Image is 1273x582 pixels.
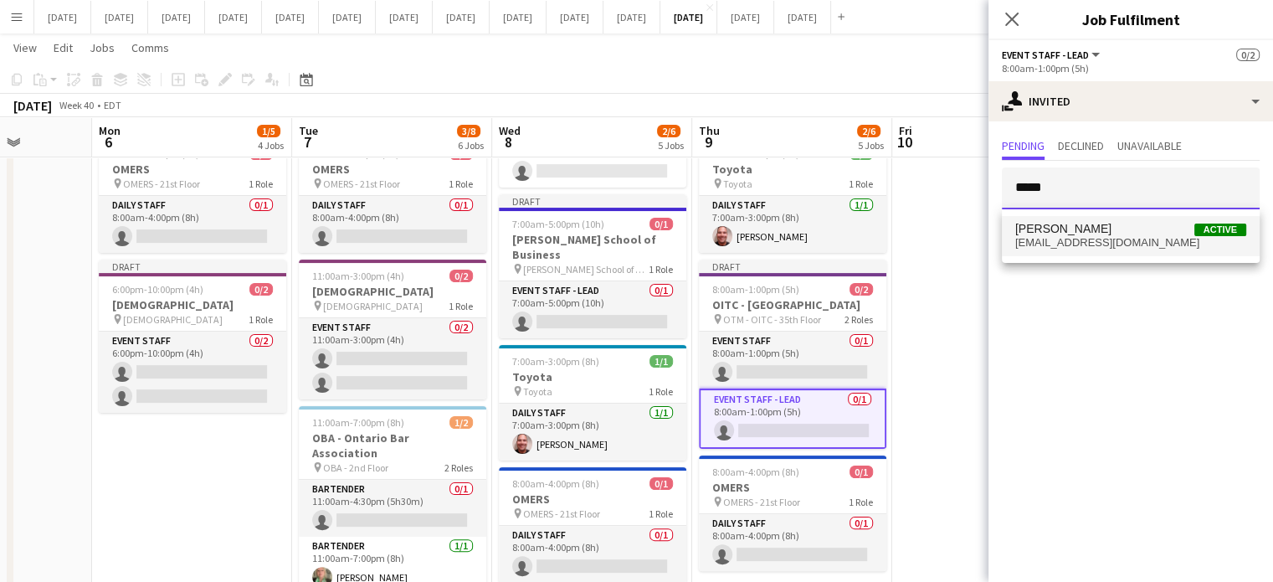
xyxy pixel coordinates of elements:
span: Wed [499,123,521,138]
button: [DATE] [262,1,319,33]
div: 8:00am-1:00pm (5h) [1002,62,1260,75]
app-job-card: Draft7:00am-5:00pm (10h)0/1[PERSON_NAME] School of Business [PERSON_NAME] School of Business - 30... [499,194,686,338]
span: 2/6 [857,125,880,137]
app-job-card: Draft8:00am-1:00pm (5h)0/2OITC - [GEOGRAPHIC_DATA] OTM - OITC - 35th Floor2 RolesEvent Staff0/18:... [699,260,886,449]
span: Mon [99,123,121,138]
app-card-role: Daily Staff0/18:00am-4:00pm (8h) [299,196,486,253]
h3: Job Fulfilment [988,8,1273,30]
h3: [PERSON_NAME] School of Business [499,232,686,262]
a: View [7,37,44,59]
span: Comms [131,40,169,55]
app-card-role: Daily Staff0/18:00am-4:00pm (8h) [699,514,886,571]
span: View [13,40,37,55]
span: 7:00am-5:00pm (10h) [512,218,604,230]
button: [DATE] [490,1,547,33]
span: 8:00am-4:00pm (8h) [512,477,599,490]
h3: OITC - [GEOGRAPHIC_DATA] [699,297,886,312]
span: Jobs [90,40,115,55]
span: 8:00am-4:00pm (8h) [712,466,799,478]
span: OBA - 2nd Floor [323,461,388,474]
span: 1 Role [449,178,473,190]
span: 1 Role [449,300,473,312]
span: Active [1194,224,1246,236]
span: 1 Role [249,313,273,326]
span: 3/8 [457,125,480,137]
span: Thu [699,123,720,138]
h3: Toyota [499,369,686,384]
span: 11:00am-3:00pm (4h) [312,270,404,282]
div: Draft [99,260,286,273]
app-card-role: Event Staff0/18:00am-1:00pm (5h) [699,332,886,389]
div: EDT [104,99,121,111]
p: Click on text input to invite a crew [988,223,1273,251]
app-card-role: Daily Staff0/18:00am-4:00pm (8h) [99,196,286,253]
h3: OMERS [499,492,686,507]
span: [DEMOGRAPHIC_DATA] [323,300,423,312]
app-job-card: 8:00am-4:00pm (8h)0/1OMERS OMERS - 21st Floor1 RoleDaily Staff0/18:00am-4:00pm (8h) [299,137,486,253]
span: 6 [96,132,121,152]
span: Toyota [523,385,552,398]
span: OMERS - 21st Floor [723,496,800,508]
app-card-role: Bartender0/111:00am-4:30pm (5h30m) [299,480,486,537]
span: 7:00am-3:00pm (8h) [512,355,599,368]
span: 1 Role [249,178,273,190]
a: Edit [47,37,80,59]
app-card-role: Event Staff - Lead0/18:00am-1:00pm (5h) [699,389,886,449]
app-job-card: Draft6:00pm-10:00pm (4h)0/2[DEMOGRAPHIC_DATA] [DEMOGRAPHIC_DATA]1 RoleEvent Staff0/26:00pm-10:00p... [99,260,286,413]
button: [DATE] [34,1,91,33]
span: Week 40 [55,99,97,111]
span: 9 [696,132,720,152]
span: 8:00am-1:00pm (5h) [712,283,799,296]
span: 1/2 [449,416,473,429]
span: 0/2 [249,283,273,296]
div: 6 Jobs [458,139,484,152]
div: [DATE] [13,97,52,114]
span: Toyota [723,178,752,190]
div: Draft [699,260,886,273]
span: 1 Role [649,263,673,276]
span: 0/1 [850,466,873,478]
h3: OMERS [299,162,486,177]
h3: Toyota [699,162,886,177]
span: Tue [299,123,318,138]
div: 5 Jobs [858,139,884,152]
span: 8 [496,132,521,152]
button: [DATE] [547,1,603,33]
span: Event Staff - Lead [1002,49,1089,61]
span: 1 Role [649,385,673,398]
span: 10 [896,132,912,152]
app-card-role: Event Staff0/211:00am-3:00pm (4h) [299,318,486,399]
app-card-role: Daily Staff1/17:00am-3:00pm (8h)[PERSON_NAME] [699,196,886,253]
app-card-role: Event Staff0/14:00pm-8:00pm (4h) [499,131,686,188]
span: [DEMOGRAPHIC_DATA] [123,313,223,326]
app-job-card: 8:00am-4:00pm (8h)0/1OMERS OMERS - 21st Floor1 RoleDaily Staff0/18:00am-4:00pm (8h) [699,456,886,571]
span: Anderson Victoral [1015,222,1111,236]
h3: OMERS [699,480,886,495]
span: 0/2 [1236,49,1260,61]
button: [DATE] [603,1,660,33]
button: [DATE] [774,1,831,33]
app-card-role: Daily Staff1/17:00am-3:00pm (8h)[PERSON_NAME] [499,404,686,461]
span: OTM - OITC - 35th Floor [723,313,821,326]
button: [DATE] [660,1,717,33]
button: [DATE] [717,1,774,33]
button: [DATE] [376,1,433,33]
span: 1 Role [849,178,873,190]
span: 6:00pm-10:00pm (4h) [112,283,203,296]
span: OMERS - 21st Floor [323,178,400,190]
span: OMERS - 21st Floor [523,507,600,520]
h3: [DEMOGRAPHIC_DATA] [99,297,286,312]
div: Invited [988,81,1273,121]
app-job-card: 11:00am-3:00pm (4h)0/2[DEMOGRAPHIC_DATA] [DEMOGRAPHIC_DATA]1 RoleEvent Staff0/211:00am-3:00pm (4h) [299,260,486,399]
a: Jobs [83,37,121,59]
span: Edit [54,40,73,55]
app-job-card: 7:00am-3:00pm (8h)1/1Toyota Toyota1 RoleDaily Staff1/17:00am-3:00pm (8h)[PERSON_NAME] [499,345,686,461]
span: 0/2 [850,283,873,296]
app-card-role: Event Staff0/26:00pm-10:00pm (4h) [99,332,286,413]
